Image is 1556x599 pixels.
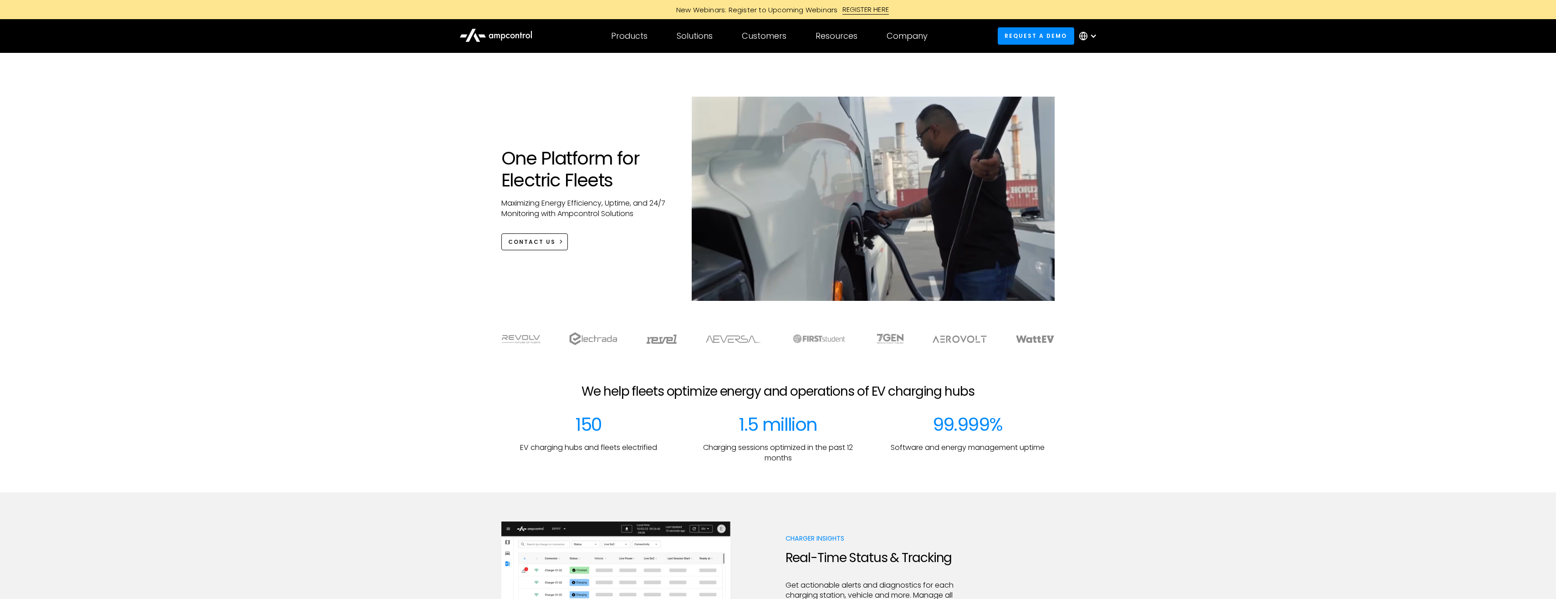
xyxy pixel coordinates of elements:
[786,534,961,543] p: Charger Insights
[677,31,713,41] div: Solutions
[933,413,1003,435] div: 99.999%
[611,31,648,41] div: Products
[742,31,786,41] div: Customers
[520,443,657,453] p: EV charging hubs and fleets electrified
[887,31,928,41] div: Company
[842,5,889,15] div: REGISTER HERE
[667,5,842,15] div: New Webinars: Register to Upcoming Webinars
[691,443,866,463] p: Charging sessions optimized in the past 12 months
[1016,336,1054,343] img: WattEV logo
[582,384,974,399] h2: We help fleets optimize energy and operations of EV charging hubs
[569,332,617,345] img: electrada logo
[573,5,983,15] a: New Webinars: Register to Upcoming WebinarsREGISTER HERE
[998,27,1074,44] a: Request a demo
[575,413,602,435] div: 150
[508,238,556,246] div: CONTACT US
[739,413,817,435] div: 1.5 million
[501,147,674,191] h1: One Platform for Electric Fleets
[501,233,568,250] a: CONTACT US
[786,550,961,566] h2: Real-Time Status & Tracking
[933,336,987,343] img: Aerovolt Logo
[891,443,1045,453] p: Software and energy management uptime
[816,31,857,41] div: Resources
[501,198,674,219] p: Maximizing Energy Efficiency, Uptime, and 24/7 Monitoring with Ampcontrol Solutions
